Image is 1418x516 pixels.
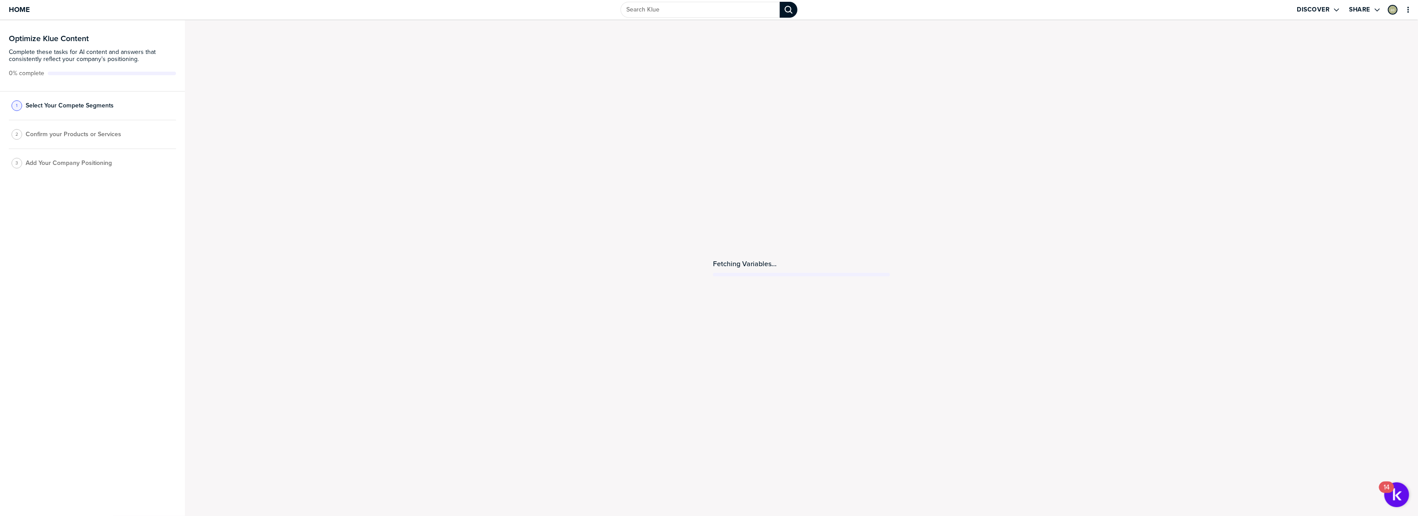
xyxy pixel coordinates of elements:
span: 3 [15,160,18,166]
button: Open Resource Center, 14 new notifications [1384,482,1409,507]
span: Add Your Company Positioning [26,160,112,167]
span: Select Your Compete Segments [26,102,114,109]
input: Search Klue [621,2,780,18]
span: 1 [16,102,18,109]
img: 0c17fcb7d7e75dd668880f7ed2328d56-sml.png [1389,6,1397,14]
span: Fetching Variables... [713,260,777,268]
h3: Optimize Klue Content [9,34,176,42]
div: 14 [1384,487,1390,499]
label: Share [1349,6,1370,14]
div: Search Klue [780,2,797,18]
a: Edit Profile [1387,4,1399,15]
span: Active [9,70,44,77]
span: Home [9,6,30,13]
span: Confirm your Products or Services [26,131,121,138]
span: 2 [15,131,18,138]
div: Anna Sheremeteva [1388,5,1398,15]
span: Complete these tasks for AI content and answers that consistently reflect your company’s position... [9,49,176,63]
label: Discover [1297,6,1330,14]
